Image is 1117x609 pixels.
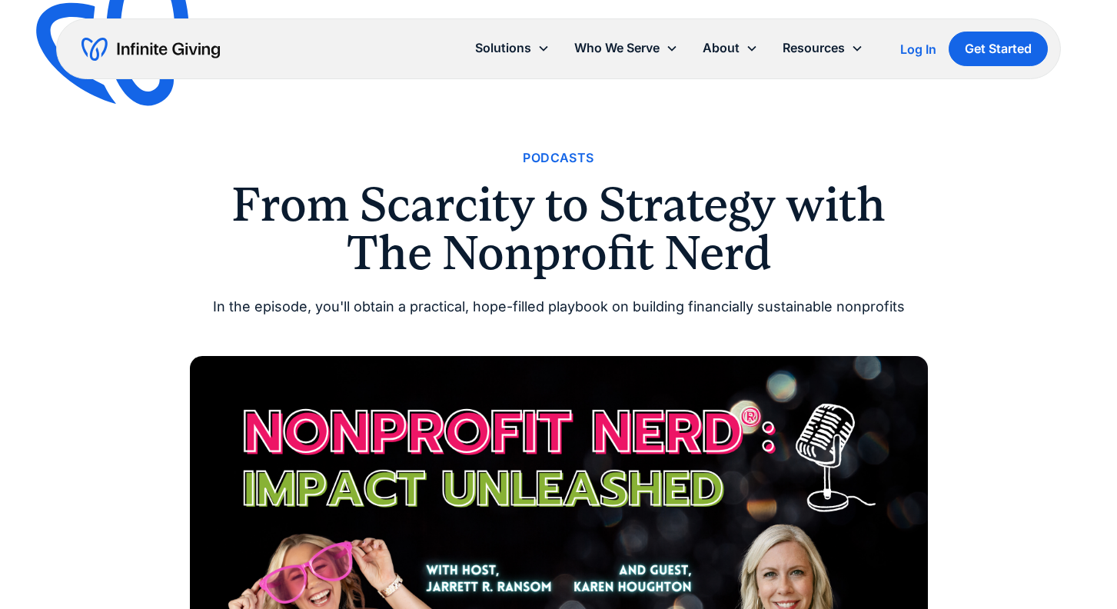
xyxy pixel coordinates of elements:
div: In the episode, you'll obtain a practical, hope-filled playbook on building financially sustainab... [190,295,928,319]
div: About [690,32,770,65]
div: Log In [900,43,936,55]
a: home [81,37,220,62]
a: Log In [900,40,936,58]
div: Resources [783,38,845,58]
a: Get Started [949,32,1048,66]
div: Who We Serve [574,38,660,58]
div: Solutions [463,32,562,65]
div: Solutions [475,38,531,58]
h1: From Scarcity to Strategy with The Nonprofit Nerd [190,181,928,277]
a: Podcasts [523,148,593,168]
div: Who We Serve [562,32,690,65]
div: About [703,38,740,58]
div: Resources [770,32,876,65]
